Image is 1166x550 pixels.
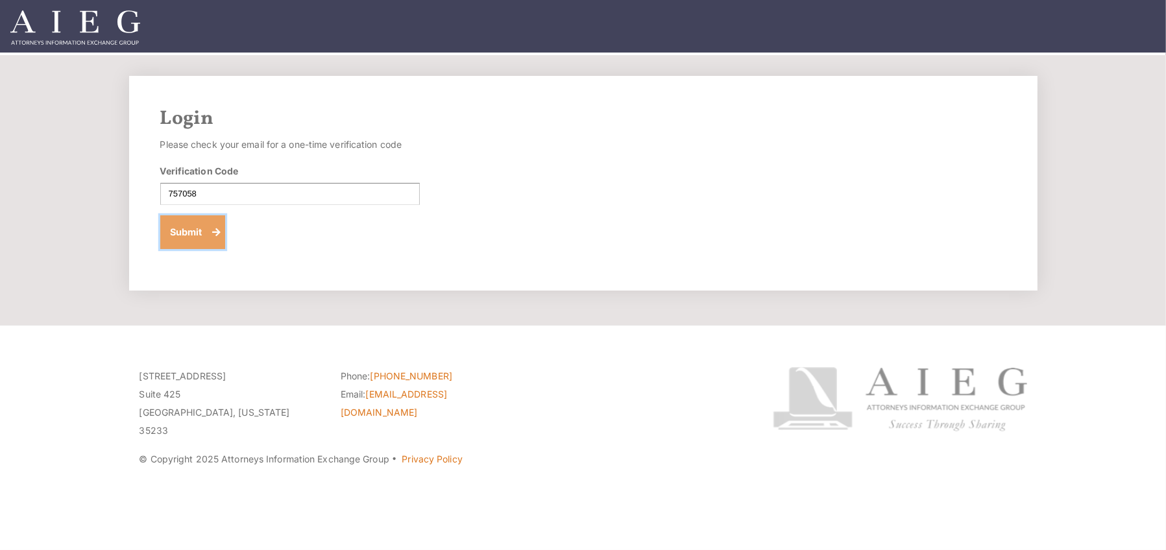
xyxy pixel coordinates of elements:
[160,136,420,154] p: Please check your email for a one-time verification code
[773,367,1027,431] img: Attorneys Information Exchange Group logo
[160,164,239,178] label: Verification Code
[341,367,522,385] li: Phone:
[140,367,321,440] p: [STREET_ADDRESS] Suite 425 [GEOGRAPHIC_DATA], [US_STATE] 35233
[370,370,452,381] a: [PHONE_NUMBER]
[402,453,462,464] a: Privacy Policy
[140,450,724,468] p: © Copyright 2025 Attorneys Information Exchange Group
[341,385,522,422] li: Email:
[10,10,140,45] img: Attorneys Information Exchange Group
[160,215,226,249] button: Submit
[341,389,447,418] a: [EMAIL_ADDRESS][DOMAIN_NAME]
[391,459,397,465] span: ·
[160,107,1006,130] h2: Login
